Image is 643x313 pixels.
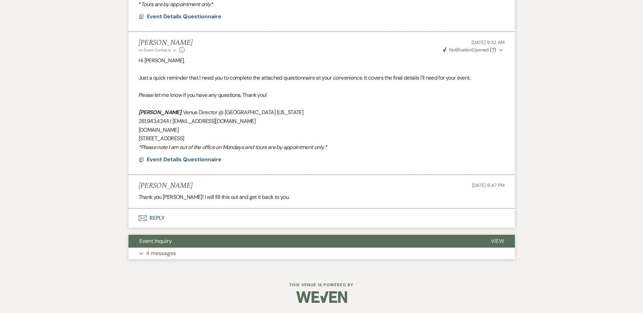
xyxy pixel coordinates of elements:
[139,109,181,116] em: [PERSON_NAME]
[490,47,496,53] strong: ( 7 )
[139,144,327,151] em: *Please note I am out of the office on Mondays and tours are by appointment only.*
[139,74,505,82] p: Just a quick reminder that I need you to complete the attached questionnaire at your convenience....
[146,249,176,258] p: 4 messages
[491,237,504,245] span: View
[147,155,223,164] button: Event Details Questionnaire
[139,237,172,245] span: Event Inquiry
[472,182,504,188] span: [DATE] 8:47 PM
[296,285,347,309] img: Weven Logo
[139,47,171,53] span: to: Event Contacts
[139,108,505,117] p: , Venue Director @ [GEOGRAPHIC_DATA] [US_STATE]
[147,13,221,20] span: Event Details Questionnaire
[141,1,211,8] em: Tours are by appointment only.
[443,47,496,53] span: Opened
[139,126,505,134] p: [DOMAIN_NAME]
[139,182,193,190] h5: [PERSON_NAME]
[442,46,505,54] button: NotificationOpened (7)
[480,235,515,248] button: View
[139,193,505,202] div: Thank you [PERSON_NAME]! I will fill this out and get it back to you.
[449,47,472,53] span: Notification
[147,13,223,21] button: Event Details Questionnaire
[128,209,515,228] button: Reply
[139,117,505,126] p: 281.943.4244 | [EMAIL_ADDRESS][DOMAIN_NAME]
[139,56,505,65] p: Hi [PERSON_NAME],
[139,134,505,143] p: [STREET_ADDRESS]
[139,39,193,47] h5: [PERSON_NAME]
[147,156,221,163] span: Event Details Questionnaire
[471,39,504,45] span: [DATE] 9:32 AM
[128,235,480,248] button: Event Inquiry
[139,47,178,53] button: to: Event Contacts
[128,248,515,259] button: 4 messages
[139,91,505,100] p: Please let me know if you have any questions. Thank you!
